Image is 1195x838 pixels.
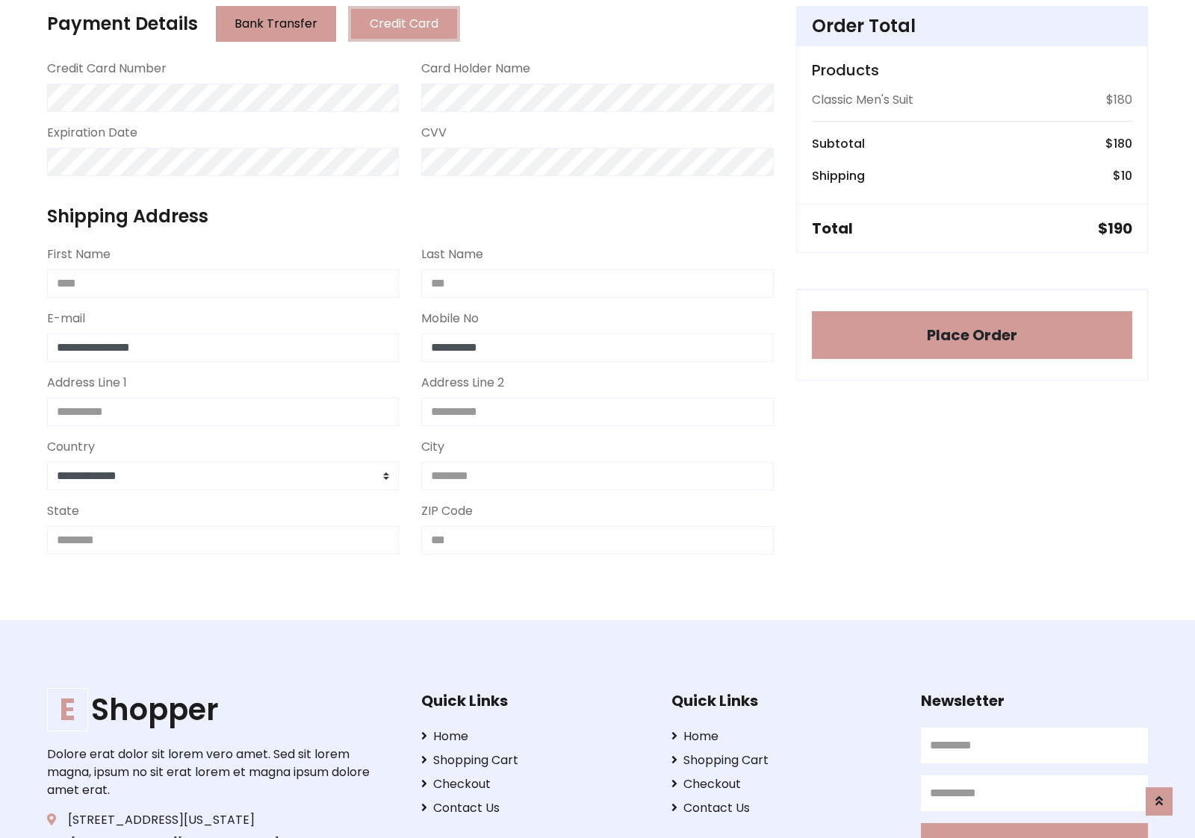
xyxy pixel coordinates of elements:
h6: Shipping [812,169,865,183]
p: Classic Men's Suit [812,91,913,109]
h1: Shopper [47,692,374,728]
h6: $ [1105,137,1132,151]
a: Home [421,728,648,745]
label: Address Line 1 [47,374,127,392]
span: 180 [1114,135,1132,152]
label: First Name [47,246,111,263]
h5: $ [1098,219,1132,237]
h4: Shipping Address [47,206,774,228]
label: CVV [421,124,447,142]
a: Contact Us [421,799,648,817]
a: Checkout [671,775,898,793]
h5: Quick Links [671,692,898,710]
a: Checkout [421,775,648,793]
label: ZIP Code [421,502,473,520]
a: Shopping Cart [421,751,648,769]
label: Card Holder Name [421,60,530,78]
a: Shopping Cart [671,751,898,769]
label: Mobile No [421,310,479,328]
button: Place Order [812,311,1132,359]
label: Expiration Date [47,124,137,142]
label: State [47,502,79,520]
a: EShopper [47,692,374,728]
a: Home [671,728,898,745]
h6: Subtotal [812,137,865,151]
label: City [421,438,444,456]
label: Last Name [421,246,483,263]
button: Bank Transfer [216,6,336,42]
span: 190 [1108,218,1132,239]
h4: Order Total [812,16,1132,37]
h5: Products [812,61,1132,79]
p: Dolore erat dolor sit lorem vero amet. Sed sit lorem magna, ipsum no sit erat lorem et magna ipsu... [47,745,374,799]
label: Address Line 2 [421,374,504,392]
h5: Total [812,219,853,237]
label: Credit Card Number [47,60,167,78]
h5: Newsletter [921,692,1148,710]
span: E [47,688,88,731]
h5: Quick Links [421,692,648,710]
h6: $ [1113,169,1132,183]
label: E-mail [47,310,85,328]
a: Contact Us [671,799,898,817]
label: Country [47,438,95,456]
p: $180 [1106,91,1132,109]
h4: Payment Details [47,13,198,35]
span: 10 [1121,167,1132,184]
button: Credit Card [348,6,460,42]
p: [STREET_ADDRESS][US_STATE] [47,811,374,829]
